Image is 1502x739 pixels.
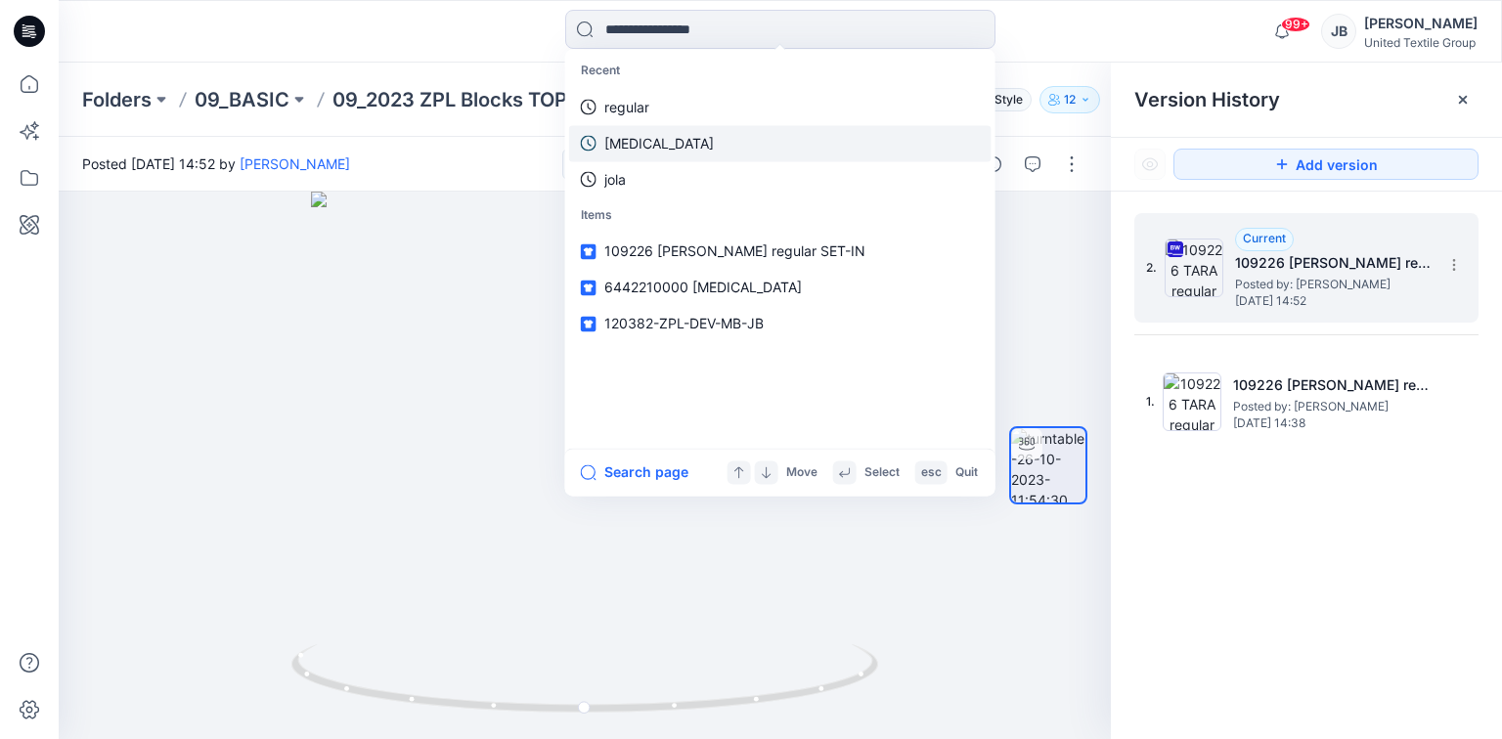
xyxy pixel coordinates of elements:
button: Search page [581,460,688,484]
a: jola [569,161,992,197]
div: [PERSON_NAME] [1364,12,1478,35]
p: reglan [604,133,714,153]
span: 109226 [PERSON_NAME] regular SET-IN [604,243,865,260]
p: Recent [569,53,992,89]
span: Current [1243,231,1286,245]
button: Close [1455,92,1471,108]
div: JB [1321,14,1356,49]
p: Quit [955,462,978,483]
a: 120382-ZPL-DEV-MB-JB [569,306,992,342]
span: 2. [1146,259,1157,277]
a: Folders [82,86,152,113]
p: regular [604,97,649,117]
img: 109226 TARA regular SET-IN [1165,239,1223,297]
span: Posted by: Kristina Mekseniene [1233,397,1429,416]
img: turntable-26-10-2023-11:54:30 [1011,428,1085,502]
span: [DATE] 14:38 [1233,416,1429,430]
a: 09_BASIC [195,86,289,113]
span: [DATE] 14:52 [1235,294,1431,308]
button: 12 [1039,86,1100,113]
div: United Textile Group [1364,35,1478,50]
span: Posted [DATE] 14:52 by [82,153,350,174]
a: [MEDICAL_DATA] [569,125,992,161]
p: esc [921,462,942,483]
img: 109226 TARA regular SET-IN block sizes [1163,372,1221,431]
p: jola [604,169,626,190]
span: Version History [1134,88,1280,111]
span: 99+ [1281,17,1310,32]
span: 1. [1146,393,1155,411]
span: 6442210000 [MEDICAL_DATA] [604,280,802,296]
h5: 109226 TARA regular SET-IN [1235,251,1431,275]
p: Move [786,462,817,483]
h5: 109226 TARA regular SET-IN block sizes [1233,373,1429,397]
p: 12 [1064,89,1076,110]
button: Show Hidden Versions [1134,149,1166,180]
a: [PERSON_NAME] [240,155,350,172]
p: Items [569,197,992,234]
span: Posted by: Kristina Mekseniene [1235,275,1431,294]
a: regular [569,89,992,125]
span: 120382-ZPL-DEV-MB-JB [604,316,764,332]
a: 109226 [PERSON_NAME] regular SET-IN [569,234,992,270]
p: Select [864,462,900,483]
a: 6442210000 [MEDICAL_DATA] [569,270,992,306]
a: 09_2023 ZPL Blocks TOPS [332,86,580,113]
button: Add version [1173,149,1479,180]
